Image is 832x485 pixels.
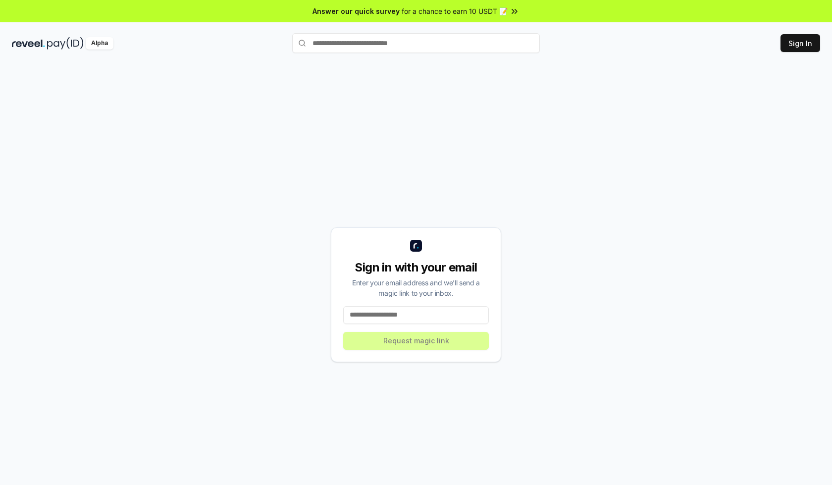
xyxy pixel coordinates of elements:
[86,37,113,50] div: Alpha
[312,6,400,16] span: Answer our quick survey
[780,34,820,52] button: Sign In
[402,6,508,16] span: for a chance to earn 10 USDT 📝
[47,37,84,50] img: pay_id
[343,260,489,275] div: Sign in with your email
[12,37,45,50] img: reveel_dark
[410,240,422,252] img: logo_small
[343,277,489,298] div: Enter your email address and we’ll send a magic link to your inbox.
